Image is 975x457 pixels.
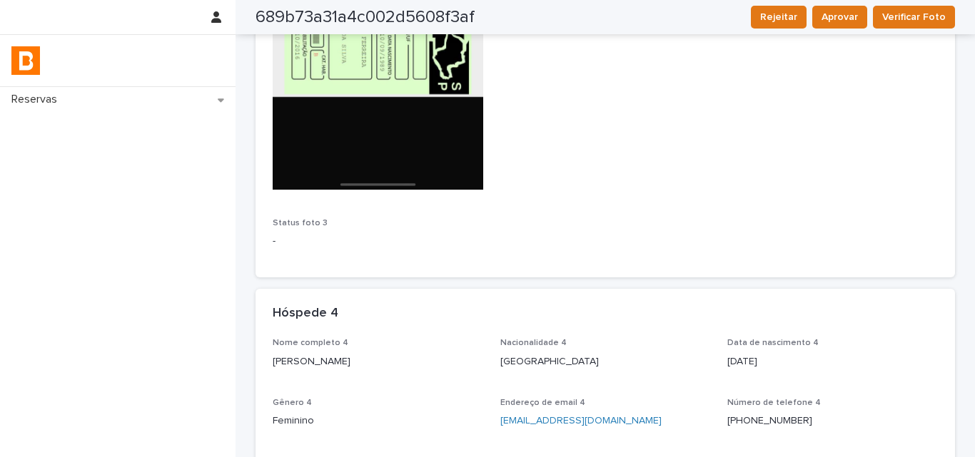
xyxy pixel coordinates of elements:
a: [EMAIL_ADDRESS][DOMAIN_NAME] [500,416,662,426]
p: [PERSON_NAME] [273,354,483,369]
span: Nacionalidade 4 [500,339,567,347]
span: Status foto 3 [273,219,328,227]
a: [PHONE_NUMBER] [727,416,812,426]
span: Endereço de email 4 [500,399,585,407]
p: [DATE] [727,354,938,369]
p: - [273,234,483,249]
button: Verificar Foto [873,6,955,29]
h2: 689b73a31a4c002d5608f3af [256,7,475,28]
p: Feminino [273,414,483,428]
span: Gênero 4 [273,399,312,407]
span: Número de telefone 4 [727,399,821,407]
button: Rejeitar [751,6,807,29]
span: Verificar Foto [882,10,946,24]
h2: Hóspede 4 [273,306,338,322]
p: Reservas [6,93,69,106]
span: Nome completo 4 [273,339,348,347]
button: Aprovar [812,6,867,29]
span: Rejeitar [760,10,797,24]
img: zVaNuJHRTjyIjT5M9Xd5 [11,46,40,75]
span: Aprovar [822,10,858,24]
p: [GEOGRAPHIC_DATA] [500,354,711,369]
span: Data de nascimento 4 [727,339,819,347]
